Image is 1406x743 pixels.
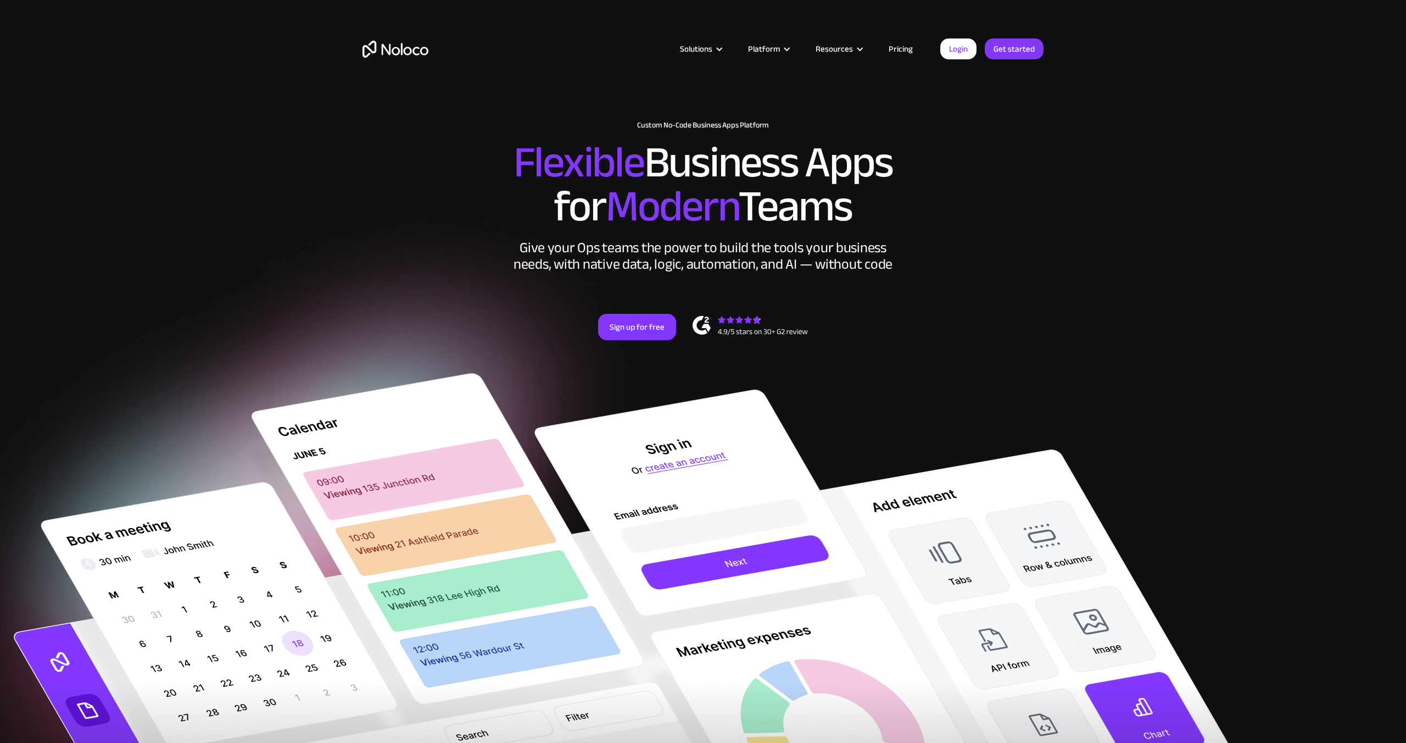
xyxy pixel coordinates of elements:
[816,42,853,56] div: Resources
[511,240,895,273] div: Give your Ops teams the power to build the tools your business needs, with native data, logic, au...
[680,42,712,56] div: Solutions
[985,38,1044,59] a: Get started
[514,121,644,203] span: Flexible
[875,42,927,56] a: Pricing
[748,42,780,56] div: Platform
[362,41,428,58] a: home
[802,42,875,56] div: Resources
[598,314,676,340] a: Sign up for free
[666,42,734,56] div: Solutions
[362,141,1044,229] h2: Business Apps for Teams
[606,165,738,247] span: Modern
[940,38,977,59] a: Login
[362,121,1044,130] h1: Custom No-Code Business Apps Platform
[734,42,802,56] div: Platform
